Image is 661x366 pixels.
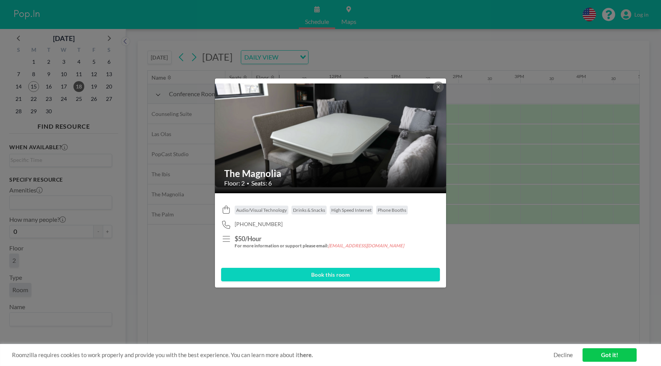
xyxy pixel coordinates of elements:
h2: The Magnolia [224,168,438,179]
span: Phone Booths [378,207,406,213]
h3: $50/Hour [235,235,405,243]
a: Got it! [583,348,637,362]
span: Floor: 2 [224,179,245,187]
span: Drinks & Snacks [293,207,325,213]
span: Roomzilla requires cookies to work properly and provide you with the best experience. You can lea... [12,351,554,359]
span: [PHONE_NUMBER] [235,221,283,228]
span: High Speed Internet [331,207,371,213]
button: Book this room [221,268,440,281]
a: Decline [554,351,573,359]
span: • [247,180,249,186]
h5: For more information or support please email: [235,243,405,249]
img: 537.png [215,83,447,188]
a: here. [300,351,313,358]
span: Audio/Visual Technology [236,207,287,213]
span: Seats: 6 [251,179,272,187]
em: [EMAIL_ADDRESS][DOMAIN_NAME] [328,243,404,248]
